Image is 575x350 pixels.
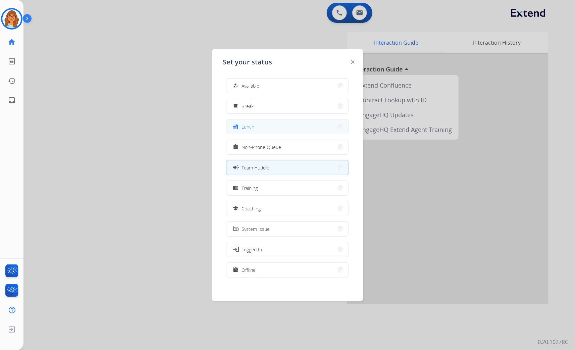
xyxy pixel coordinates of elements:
[242,144,281,151] span: Non-Phone Queue
[242,266,256,273] span: Offline
[8,96,16,104] mat-icon: inbox
[233,124,239,130] mat-icon: fastfood
[226,201,349,216] button: Coaching
[242,226,270,233] span: System Issue
[226,140,349,154] button: Non-Phone Queue
[226,79,349,93] button: Available
[242,82,259,89] span: Available
[226,242,349,257] button: Logged In
[538,338,568,346] p: 0.20.1027RC
[223,57,272,67] span: Set your status
[242,185,258,192] span: Training
[232,164,239,171] mat-icon: campaign
[2,9,21,28] img: avatar
[226,160,349,175] button: Team Huddle
[351,60,355,64] img: close-button
[8,38,16,46] mat-icon: home
[226,181,349,195] button: Training
[242,205,261,212] span: Coaching
[242,164,269,171] span: Team Huddle
[226,263,349,277] button: Offline
[8,57,16,65] mat-icon: list_alt
[8,77,16,85] mat-icon: history
[226,119,349,134] button: Lunch
[233,83,239,89] mat-icon: how_to_reg
[233,185,239,191] mat-icon: menu_book
[233,103,239,109] mat-icon: free_breakfast
[233,226,239,232] mat-icon: phonelink_off
[233,206,239,211] mat-icon: school
[233,267,239,273] mat-icon: work_off
[226,222,349,236] button: System Issue
[232,246,239,253] mat-icon: login
[226,99,349,113] button: Break
[242,103,254,110] span: Break
[242,123,254,130] span: Lunch
[242,246,262,253] span: Logged In
[233,144,239,150] mat-icon: assignment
